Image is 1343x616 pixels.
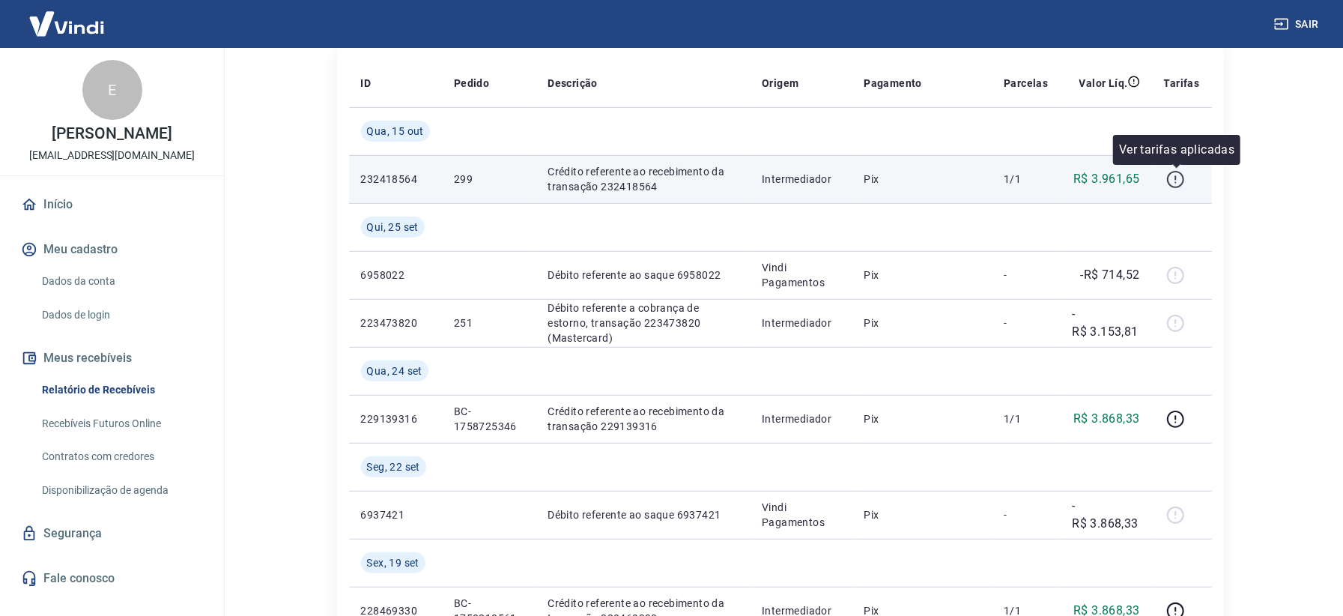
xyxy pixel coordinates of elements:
[361,172,430,187] p: 232418564
[762,260,840,290] p: Vindi Pagamentos
[864,411,980,426] p: Pix
[361,315,430,330] p: 223473820
[1081,266,1140,284] p: -R$ 714,52
[36,375,206,405] a: Relatório de Recebíveis
[36,408,206,439] a: Recebíveis Futuros Online
[1004,268,1048,283] p: -
[36,441,206,472] a: Contratos com credores
[1004,76,1048,91] p: Parcelas
[36,300,206,330] a: Dados de login
[762,76,798,91] p: Origem
[361,411,430,426] p: 229139316
[864,76,922,91] p: Pagamento
[454,404,524,434] p: BC-1758725346
[367,124,424,139] span: Qua, 15 out
[1004,507,1048,522] p: -
[864,507,980,522] p: Pix
[548,404,738,434] p: Crédito referente ao recebimento da transação 229139316
[454,315,524,330] p: 251
[1079,76,1128,91] p: Valor Líq.
[1072,305,1139,341] p: -R$ 3.153,81
[361,507,430,522] p: 6937421
[29,148,195,163] p: [EMAIL_ADDRESS][DOMAIN_NAME]
[367,363,422,378] span: Qua, 24 set
[361,76,372,91] p: ID
[367,459,420,474] span: Seg, 22 set
[18,342,206,375] button: Meus recebíveis
[1073,170,1139,188] p: R$ 3.961,65
[367,555,419,570] span: Sex, 19 set
[762,500,840,530] p: Vindi Pagamentos
[1072,497,1139,533] p: -R$ 3.868,33
[36,475,206,506] a: Disponibilização de agenda
[864,268,980,283] p: Pix
[1004,315,1048,330] p: -
[36,266,206,297] a: Dados da conta
[367,220,419,235] span: Qui, 25 set
[18,233,206,266] button: Meu cadastro
[18,1,115,46] img: Vindi
[762,172,840,187] p: Intermediador
[864,315,980,330] p: Pix
[18,188,206,221] a: Início
[18,517,206,550] a: Segurança
[1004,411,1048,426] p: 1/1
[548,301,738,345] p: Débito referente a cobrança de estorno, transação 223473820 (Mastercard)
[762,315,840,330] p: Intermediador
[548,164,738,194] p: Crédito referente ao recebimento da transação 232418564
[1073,410,1139,428] p: R$ 3.868,33
[361,268,430,283] p: 6958022
[52,126,172,142] p: [PERSON_NAME]
[1004,172,1048,187] p: 1/1
[1119,141,1234,159] p: Ver tarifas aplicadas
[454,172,524,187] p: 299
[762,411,840,426] p: Intermediador
[548,507,738,522] p: Débito referente ao saque 6937421
[18,562,206,595] a: Fale conosco
[1164,76,1200,91] p: Tarifas
[1271,10,1325,38] button: Sair
[864,172,980,187] p: Pix
[548,76,598,91] p: Descrição
[454,76,489,91] p: Pedido
[548,268,738,283] p: Débito referente ao saque 6958022
[82,60,142,120] div: E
